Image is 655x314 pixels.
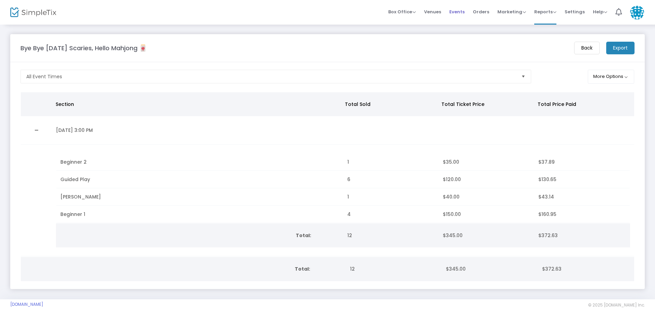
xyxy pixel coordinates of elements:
[538,211,556,218] span: $160.95
[52,92,341,116] th: Section
[574,42,600,54] m-button: Back
[424,3,441,21] span: Venues
[60,159,87,165] span: Beginner 2
[60,176,90,183] span: Guided Play
[538,193,554,200] span: $43.14
[21,257,634,281] div: Data table
[538,159,555,165] span: $37.89
[538,176,556,183] span: $130.65
[443,211,461,218] span: $150.00
[341,92,437,116] th: Total Sold
[52,116,343,145] td: [DATE] 3:00 PM
[347,211,351,218] span: 4
[295,265,310,272] b: Total:
[534,9,556,15] span: Reports
[441,101,484,108] span: Total Ticket Price
[473,3,489,21] span: Orders
[497,9,526,15] span: Marketing
[593,9,607,15] span: Help
[60,211,85,218] span: Beginner 1
[60,193,101,200] span: [PERSON_NAME]
[542,265,562,272] span: $372.63
[296,232,311,239] b: Total:
[538,101,576,108] span: Total Price Paid
[347,176,350,183] span: 6
[519,70,528,83] button: Select
[347,159,349,165] span: 1
[25,125,48,136] a: Collapse Details
[443,193,460,200] span: $40.00
[347,193,349,200] span: 1
[449,3,465,21] span: Events
[606,42,635,54] m-button: Export
[10,302,43,307] a: [DOMAIN_NAME]
[388,9,416,15] span: Box Office
[443,232,463,239] span: $345.00
[21,92,634,256] div: Data table
[26,73,62,80] span: All Event Times
[20,43,147,53] m-panel-title: Bye Bye [DATE] Scaries, Hello Mahjong 🀄
[443,159,459,165] span: $35.00
[538,232,558,239] span: $372.63
[443,176,461,183] span: $120.00
[350,265,355,272] span: 12
[588,302,645,308] span: © 2025 [DOMAIN_NAME] Inc.
[588,70,635,84] button: More Options
[347,232,352,239] span: 12
[446,265,466,272] span: $345.00
[565,3,585,21] span: Settings
[56,153,630,223] div: Data table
